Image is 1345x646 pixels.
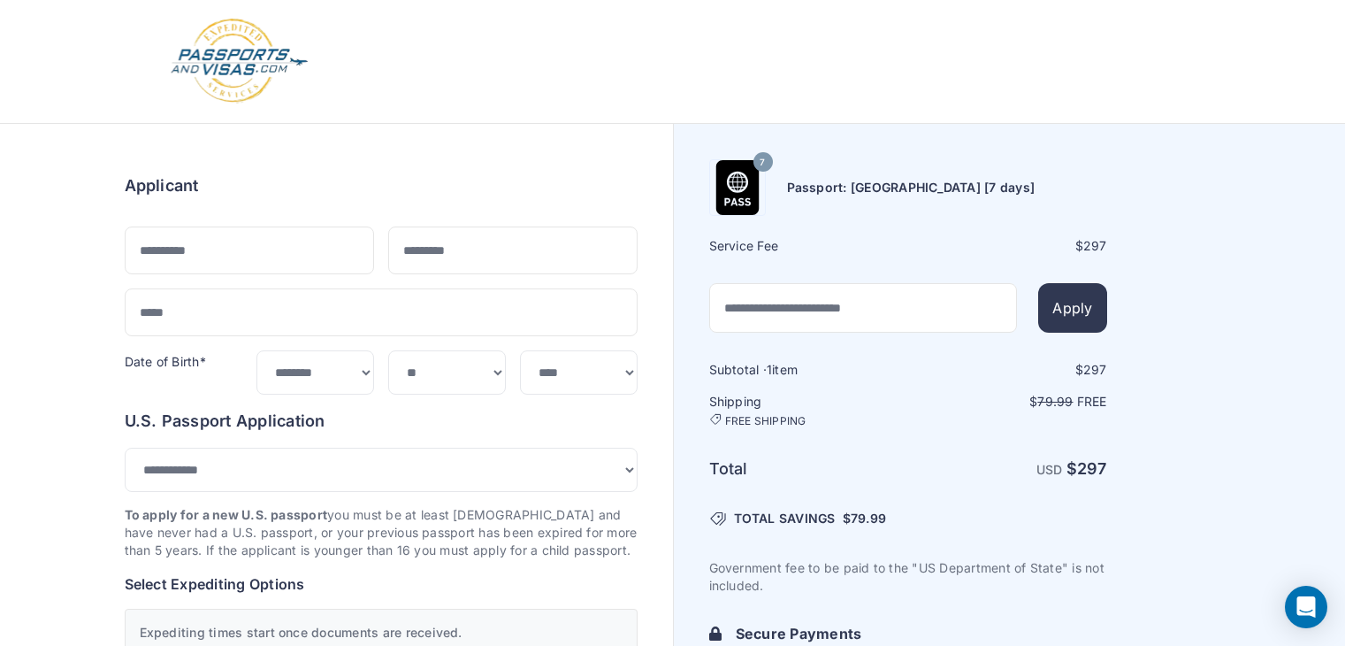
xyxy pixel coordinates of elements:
span: TOTAL SAVINGS [734,510,836,527]
div: Open Intercom Messenger [1285,586,1327,628]
span: $ [843,510,886,527]
h6: Passport: [GEOGRAPHIC_DATA] [7 days] [787,179,1035,196]
h6: Total [709,457,906,481]
span: 297 [1083,362,1107,377]
h6: Shipping [709,393,906,428]
strong: $ [1066,459,1107,478]
p: you must be at least [DEMOGRAPHIC_DATA] and have never had a U.S. passport, or your previous pass... [125,506,638,559]
strong: To apply for a new U.S. passport [125,507,328,522]
img: Product Name [710,160,765,215]
label: Date of Birth* [125,354,206,369]
span: 297 [1077,459,1107,478]
span: Free [1077,394,1107,409]
span: 7 [760,151,765,174]
button: Apply [1038,283,1106,333]
span: FREE SHIPPING [725,414,806,428]
p: $ [910,393,1107,411]
span: USD [1036,462,1063,477]
h6: Subtotal · item [709,361,906,379]
h6: U.S. Passport Application [125,409,638,434]
h6: Applicant [125,173,199,198]
h6: Select Expediting Options [125,573,638,595]
span: 297 [1083,238,1107,253]
span: 1 [767,362,772,377]
h6: Secure Payments [736,623,1107,644]
span: 79.99 [1037,394,1073,409]
img: Logo [169,18,310,105]
p: Government fee to be paid to the "US Department of State" is not included. [709,559,1107,595]
div: $ [910,237,1107,255]
h6: Service Fee [709,237,906,255]
div: $ [910,361,1107,379]
span: 79.99 [851,511,886,526]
